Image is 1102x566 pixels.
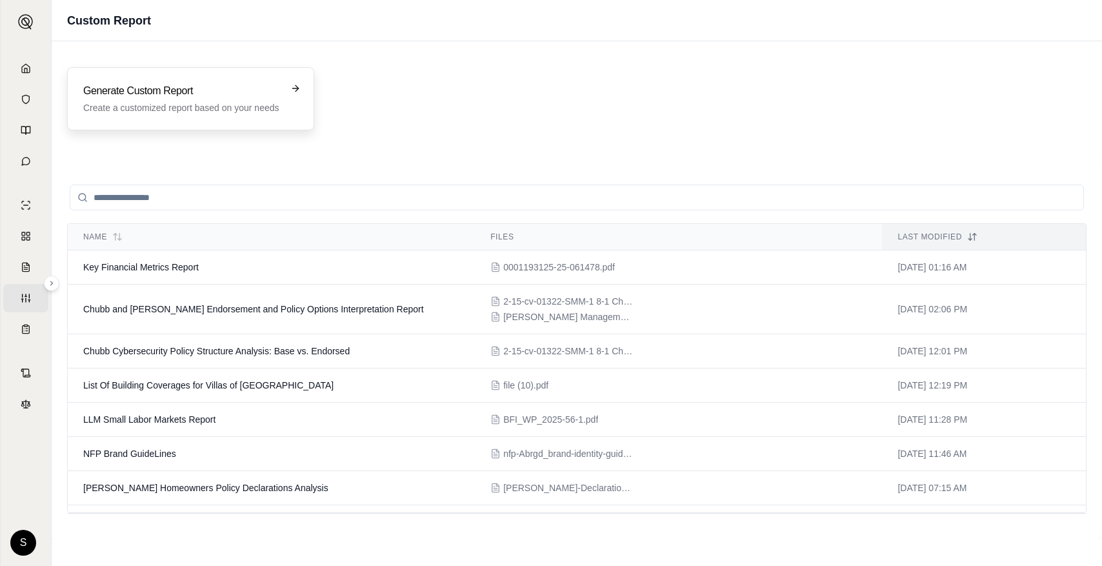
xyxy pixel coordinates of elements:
[882,471,1086,505] td: [DATE] 07:15 AM
[83,346,350,356] span: Chubb Cybersecurity Policy Structure Analysis: Base vs. Endorsed
[83,262,199,272] span: Key Financial Metrics Report
[503,310,632,323] span: Beazley Management Liability.pdf
[503,481,632,494] span: Colacchio-Declarations.pdf
[13,9,39,35] button: Expand sidebar
[83,232,459,242] div: Name
[503,261,615,274] span: 0001193125-25-061478.pdf
[3,284,48,312] a: Custom Report
[3,85,48,114] a: Documents Vault
[83,83,280,99] h3: Generate Custom Report
[503,413,598,426] span: BFI_WP_2025-56-1.pdf
[83,380,334,390] span: List Of Building Coverages for Villas of River Park
[503,345,632,358] span: 2-15-cv-01322-SMM-1 8-1 Chubb Cyber2.pdf
[882,437,1086,471] td: [DATE] 11:46 AM
[83,101,280,114] p: Create a customized report based on your needs
[18,14,34,30] img: Expand sidebar
[882,250,1086,285] td: [DATE] 01:16 AM
[3,222,48,250] a: Policy Comparisons
[83,414,215,425] span: LLM Small Labor Markets Report
[67,12,151,30] h1: Custom Report
[3,191,48,219] a: Single Policy
[503,295,632,308] span: 2-15-cv-01322-SMM-1 8-1 Chubb Cyber2.pdf
[44,276,59,291] button: Expand sidebar
[882,403,1086,437] td: [DATE] 11:28 PM
[503,447,632,460] span: nfp-Abrgd_brand-identity-guide_Aon_2025.pdf
[83,449,176,459] span: NFP Brand GuideLines
[3,147,48,176] a: Chat
[882,505,1086,555] td: [DATE] 06:40 PM
[3,359,48,387] a: Contract Analysis
[882,334,1086,369] td: [DATE] 12:01 PM
[503,379,548,392] span: file (10).pdf
[3,54,48,83] a: Home
[897,232,1070,242] div: Last modified
[83,304,424,314] span: Chubb and Beazley Endorsement and Policy Options Interpretation Report
[3,315,48,343] a: Coverage Table
[3,253,48,281] a: Claim Coverage
[3,390,48,418] a: Legal Search Engine
[10,530,36,556] div: S
[3,116,48,145] a: Prompt Library
[475,224,882,250] th: Files
[83,483,328,493] span: Colacchio Homeowners Policy Declarations Analysis
[882,369,1086,403] td: [DATE] 12:19 PM
[882,285,1086,334] td: [DATE] 02:06 PM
